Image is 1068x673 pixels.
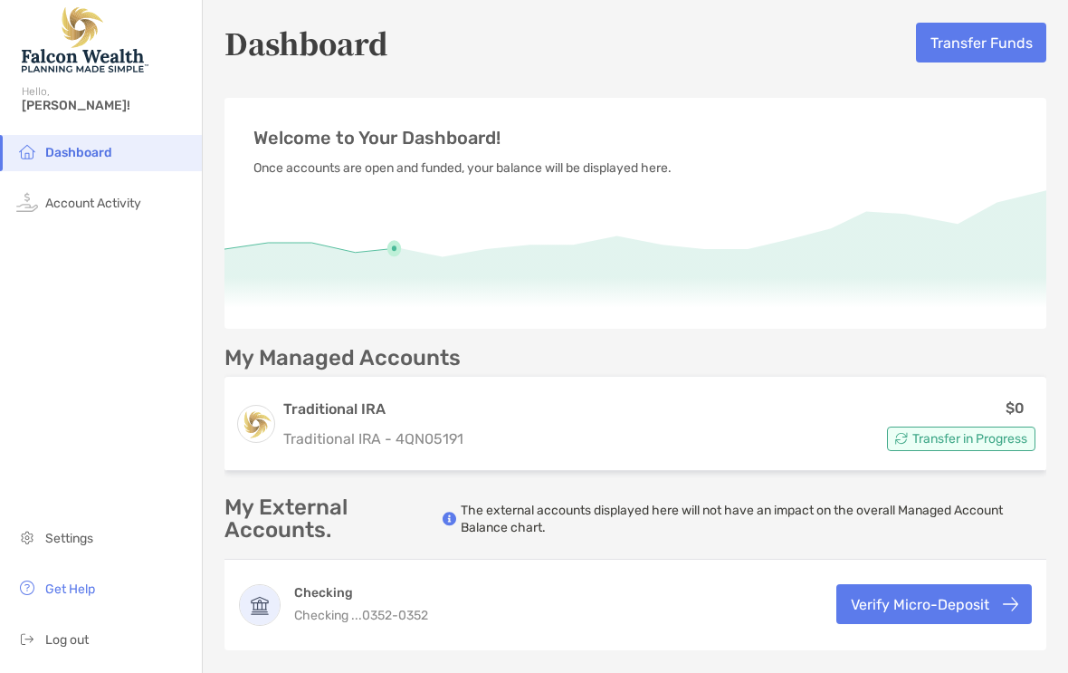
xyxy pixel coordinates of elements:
img: Account Status icon [895,432,908,445]
p: My External Accounts. [224,496,443,542]
h5: Dashboard [224,22,388,63]
img: button icon [1003,597,1018,611]
img: Checking ...0352 [240,585,280,625]
p: $0 [1006,397,1025,419]
img: settings icon [16,526,38,548]
img: household icon [16,140,38,162]
span: Account Activity [45,196,141,211]
span: Transfer in Progress [912,434,1027,444]
img: get-help icon [16,577,38,599]
span: 0352 [398,608,428,623]
p: Welcome to Your Dashboard! [253,127,1017,149]
img: logout icon [16,628,38,649]
img: activity icon [16,191,38,213]
p: My Managed Accounts [224,347,461,370]
span: Dashboard [45,145,112,160]
span: [PERSON_NAME]! [22,98,191,113]
span: Settings [45,531,93,546]
button: Transfer Funds [916,23,1046,62]
p: Once accounts are open and funded, your balance will be displayed here. [253,157,1017,179]
button: Verify Micro-Deposit [836,584,1032,624]
span: Log out [45,632,89,648]
p: The external accounts displayed here will not have an impact on the overall Managed Account Balan... [461,502,1046,536]
span: Get Help [45,582,95,597]
h3: Traditional IRA [283,399,463,420]
img: info [443,512,456,526]
img: Falcon Wealth Planning Logo [22,7,148,72]
p: Traditional IRA - 4QN05191 [283,428,463,450]
span: Checking ...0352 - [294,608,398,623]
img: logo account [238,406,274,442]
h4: Checking [294,584,428,601]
